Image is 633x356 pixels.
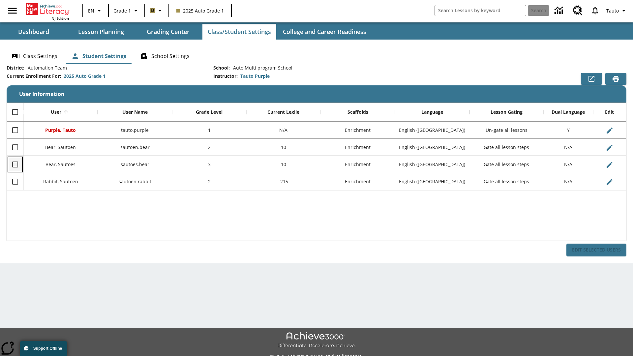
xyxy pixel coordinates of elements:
[469,173,544,190] div: Gate all lesson steps
[51,16,69,21] span: NJ Edition
[3,1,22,20] button: Open side menu
[213,74,238,79] h2: Instructor :
[604,5,630,16] button: Profile/Settings
[172,139,246,156] div: 2
[544,122,593,139] div: Y
[469,122,544,139] div: Un-gate all lessons
[605,73,626,85] button: Print Preview
[321,173,395,190] div: Enrichment
[552,109,585,115] div: Dual Language
[68,24,134,40] button: Lesson Planning
[7,65,24,71] h2: District :
[395,139,469,156] div: English (US)
[435,5,526,16] input: search field
[469,139,544,156] div: Gate all lesson steps
[603,175,616,189] button: Edit User
[246,122,320,139] div: N/A
[172,122,246,139] div: 1
[321,156,395,173] div: Enrichment
[24,65,67,71] span: Automation Team
[43,178,78,185] span: Rabbit, Sautoen
[544,139,593,156] div: N/A
[45,161,75,167] span: Bear, Sautoes
[347,109,368,115] div: Scaffolds
[213,65,230,71] h2: School :
[196,109,223,115] div: Grade Level
[469,156,544,173] div: Gate all lesson steps
[606,7,619,14] span: Tauto
[98,139,172,156] div: sautoen.bear
[7,65,626,257] div: User Information
[66,48,132,64] button: Student Settings
[98,173,172,190] div: sautoen.rabbit
[321,139,395,156] div: Enrichment
[421,109,443,115] div: Language
[395,173,469,190] div: English (US)
[551,2,569,20] a: Data Center
[230,65,292,71] span: Auto Multi program School
[51,109,61,115] div: User
[45,127,76,133] span: Purple, Tauto
[246,156,320,173] div: 10
[20,341,67,356] button: Support Offline
[19,90,65,98] span: User Information
[278,24,372,40] button: College and Career Readiness
[240,73,270,79] div: Tauto Purple
[135,48,195,64] button: School Settings
[605,109,614,115] div: Edit
[151,6,154,15] span: B
[7,48,63,64] button: Class Settings
[395,122,469,139] div: English (US)
[26,3,69,16] a: Home
[581,73,602,85] button: Export to CSV
[45,144,76,150] span: Bear, Sautoen
[7,74,61,79] h2: Current Enrollment For :
[603,158,616,171] button: Edit User
[64,73,105,79] div: 2025 Auto Grade 1
[135,24,201,40] button: Grading Center
[122,109,148,115] div: User Name
[98,156,172,173] div: sautoes.bear
[176,7,224,14] span: 2025 Auto Grade 1
[1,24,67,40] button: Dashboard
[544,173,593,190] div: N/A
[395,156,469,173] div: English (US)
[88,7,94,14] span: EN
[246,139,320,156] div: 10
[321,122,395,139] div: Enrichment
[603,124,616,137] button: Edit User
[202,24,276,40] button: Class/Student Settings
[7,48,626,64] div: Class/Student Settings
[491,109,523,115] div: Lesson Gating
[172,156,246,173] div: 3
[111,5,142,16] button: Grade: Grade 1, Select a grade
[85,5,106,16] button: Language: EN, Select a language
[569,2,587,19] a: Resource Center, Will open in new tab
[147,5,166,16] button: Boost Class color is light brown. Change class color
[113,7,131,14] span: Grade 1
[277,332,356,349] img: Achieve3000 Differentiate Accelerate Achieve
[172,173,246,190] div: 2
[603,141,616,154] button: Edit User
[26,2,69,21] div: Home
[267,109,299,115] div: Current Lexile
[246,173,320,190] div: -215
[544,156,593,173] div: N/A
[98,122,172,139] div: tauto.purple
[587,2,604,19] a: Notifications
[33,346,62,351] span: Support Offline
